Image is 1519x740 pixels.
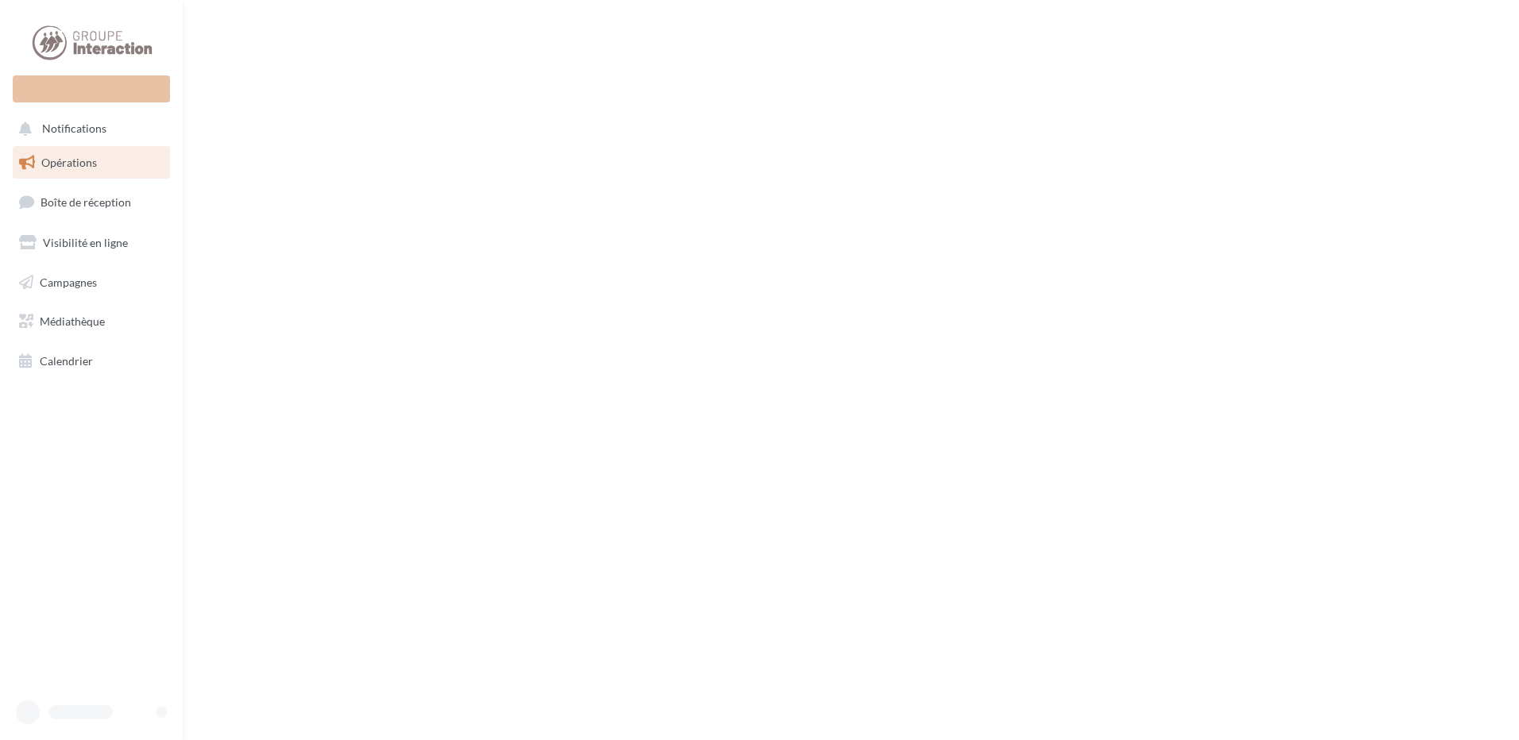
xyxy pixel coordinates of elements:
[40,354,93,368] span: Calendrier
[10,345,173,378] a: Calendrier
[43,236,128,249] span: Visibilité en ligne
[10,185,173,219] a: Boîte de réception
[10,226,173,260] a: Visibilité en ligne
[10,305,173,338] a: Médiathèque
[41,156,97,169] span: Opérations
[13,75,170,102] div: Nouvelle campagne
[41,195,131,209] span: Boîte de réception
[42,122,106,136] span: Notifications
[40,275,97,288] span: Campagnes
[40,314,105,328] span: Médiathèque
[10,266,173,299] a: Campagnes
[10,146,173,179] a: Opérations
